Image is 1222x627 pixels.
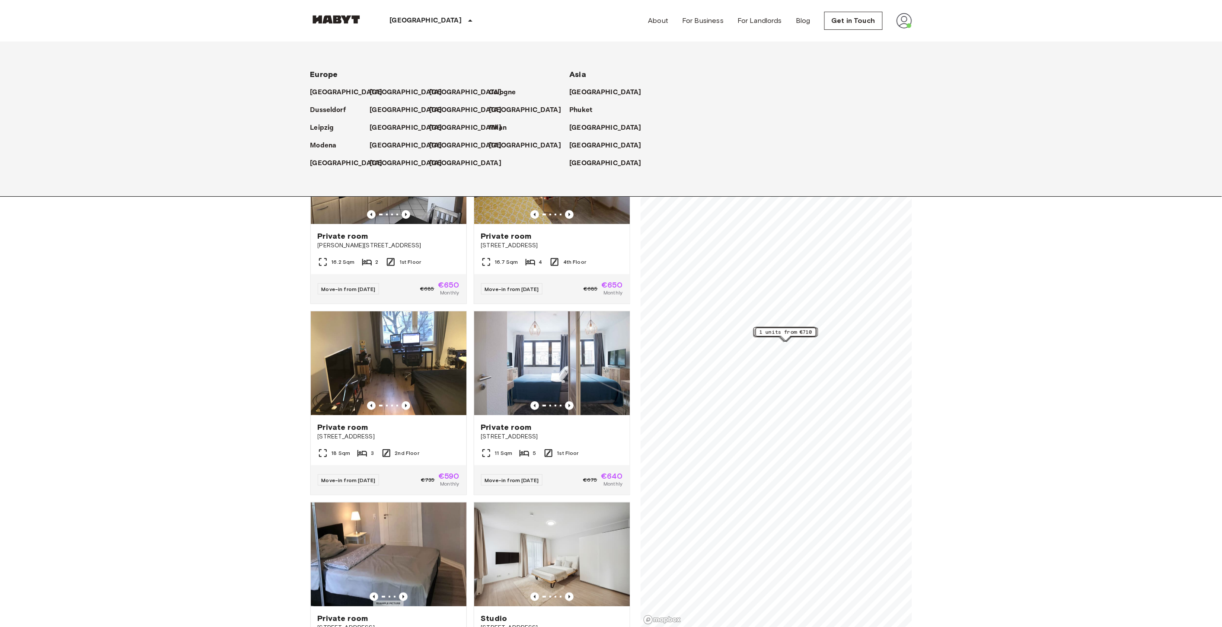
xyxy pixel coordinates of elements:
[570,123,642,133] p: [GEOGRAPHIC_DATA]
[570,87,642,98] p: [GEOGRAPHIC_DATA]
[682,16,724,26] a: For Business
[796,16,810,26] a: Blog
[430,105,502,115] p: [GEOGRAPHIC_DATA]
[643,615,681,625] a: Mapbox logo
[557,449,579,457] span: 1st Floor
[753,327,814,341] div: Map marker
[754,328,818,341] div: Map marker
[481,432,623,441] span: [STREET_ADDRESS]
[570,158,642,169] p: [GEOGRAPHIC_DATA]
[370,87,451,98] a: [GEOGRAPHIC_DATA]
[570,105,593,115] p: Phuket
[481,613,507,624] span: Studio
[318,231,368,241] span: Private room
[755,327,816,340] div: Map marker
[430,141,502,151] p: [GEOGRAPHIC_DATA]
[539,258,542,266] span: 4
[367,401,376,410] button: Previous image
[370,105,451,115] a: [GEOGRAPHIC_DATA]
[489,123,507,133] p: Milan
[310,105,355,115] a: Dusseldorf
[603,480,622,488] span: Monthly
[390,16,462,26] p: [GEOGRAPHIC_DATA]
[370,141,442,151] p: [GEOGRAPHIC_DATA]
[310,158,391,169] a: [GEOGRAPHIC_DATA]
[533,449,536,457] span: 5
[489,141,562,151] p: [GEOGRAPHIC_DATA]
[310,105,346,115] p: Dusseldorf
[370,592,378,601] button: Previous image
[310,158,383,169] p: [GEOGRAPHIC_DATA]
[421,476,435,484] span: €735
[530,210,539,219] button: Previous image
[399,258,421,266] span: 1st Floor
[367,210,376,219] button: Previous image
[332,449,351,457] span: 18 Sqm
[474,502,630,606] img: Marketing picture of unit DE-04-070-006-01
[310,123,334,133] p: Leipzig
[310,123,343,133] a: Leipzig
[430,87,502,98] p: [GEOGRAPHIC_DATA]
[430,158,510,169] a: [GEOGRAPHIC_DATA]
[584,285,598,293] span: €685
[322,477,376,483] span: Move-in from [DATE]
[310,141,345,151] a: Modena
[310,141,337,151] p: Modena
[318,241,459,250] span: [PERSON_NAME][STREET_ADDRESS]
[310,311,467,495] a: Marketing picture of unit DE-04-027-001-01HFPrevious imagePrevious imagePrivate room[STREET_ADDRE...
[570,70,587,79] span: Asia
[430,105,510,115] a: [GEOGRAPHIC_DATA]
[474,311,630,415] img: Marketing picture of unit DE-04-042-001-02HF
[489,141,570,151] a: [GEOGRAPHIC_DATA]
[430,123,510,133] a: [GEOGRAPHIC_DATA]
[759,328,812,336] span: 1 units from €710
[583,476,597,484] span: €675
[310,87,391,98] a: [GEOGRAPHIC_DATA]
[737,16,782,26] a: For Landlords
[311,502,466,606] img: Marketing picture of unit DE-04-038-001-03HF
[603,289,622,297] span: Monthly
[322,286,376,292] span: Move-in from [DATE]
[530,401,539,410] button: Previous image
[438,472,459,480] span: €590
[430,123,502,133] p: [GEOGRAPHIC_DATA]
[570,141,642,151] p: [GEOGRAPHIC_DATA]
[438,281,459,289] span: €650
[440,289,459,297] span: Monthly
[756,327,817,341] div: Map marker
[648,16,669,26] a: About
[311,311,466,415] img: Marketing picture of unit DE-04-027-001-01HF
[489,105,570,115] a: [GEOGRAPHIC_DATA]
[755,328,815,342] div: Map marker
[489,105,562,115] p: [GEOGRAPHIC_DATA]
[756,327,816,341] div: Map marker
[420,285,434,293] span: €685
[565,210,574,219] button: Previous image
[481,241,623,250] span: [STREET_ADDRESS]
[318,422,368,432] span: Private room
[570,87,651,98] a: [GEOGRAPHIC_DATA]
[370,123,442,133] p: [GEOGRAPHIC_DATA]
[395,449,419,457] span: 2nd Floor
[310,15,362,24] img: Habyt
[310,87,383,98] p: [GEOGRAPHIC_DATA]
[481,422,532,432] span: Private room
[601,281,623,289] span: €650
[332,258,355,266] span: 16.2 Sqm
[489,87,516,98] p: Cologne
[402,210,410,219] button: Previous image
[530,592,539,601] button: Previous image
[370,158,451,169] a: [GEOGRAPHIC_DATA]
[318,613,368,624] span: Private room
[399,592,408,601] button: Previous image
[756,328,817,342] div: Map marker
[430,158,502,169] p: [GEOGRAPHIC_DATA]
[402,401,410,410] button: Previous image
[481,231,532,241] span: Private room
[318,432,459,441] span: [STREET_ADDRESS]
[370,158,442,169] p: [GEOGRAPHIC_DATA]
[310,120,467,304] a: Marketing picture of unit DE-04-031-001-01HFPrevious imagePrevious imagePrivate room[PERSON_NAME]...
[824,12,883,30] a: Get in Touch
[430,141,510,151] a: [GEOGRAPHIC_DATA]
[370,123,451,133] a: [GEOGRAPHIC_DATA]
